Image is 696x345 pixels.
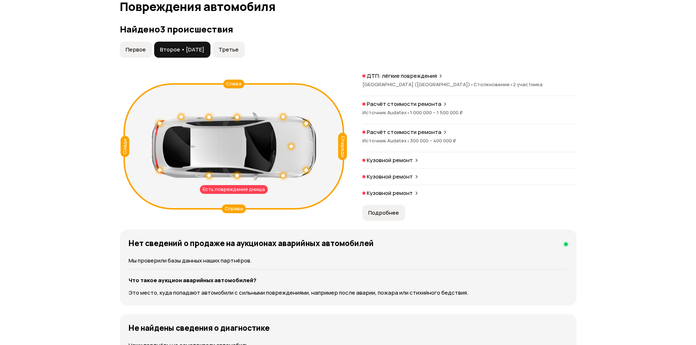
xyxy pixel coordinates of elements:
span: Третье [218,46,239,53]
div: Справа [222,204,246,213]
strong: Что такое аукцион аварийных автомобилей? [129,276,256,284]
div: Слева [223,80,244,88]
p: Расчёт стоимости ремонта [367,100,441,108]
p: Кузовной ремонт [367,157,413,164]
span: Подробнее [368,209,399,216]
span: • [510,81,513,88]
p: Расчёт стоимости ремонта [367,129,441,136]
span: Второе • [DATE] [160,46,204,53]
h3: Найдено 3 происшествия [120,24,577,34]
p: Кузовной ремонт [367,189,413,197]
p: ДТП: лёгкие повреждения [367,72,437,80]
div: Есть повреждения днища [200,185,268,194]
span: 300 000 – 400 000 ₽ [410,137,456,144]
span: 2 участника [513,81,543,88]
button: Третье [213,42,245,58]
p: Кузовной ремонт [367,173,413,180]
div: Сзади [121,136,129,157]
p: Мы проверили базы данных наших партнёров. [129,257,568,265]
span: • [407,109,410,116]
span: [GEOGRAPHIC_DATA] ([GEOGRAPHIC_DATA]) [362,81,473,88]
button: Подробнее [362,205,405,221]
span: Источник Audatex [362,137,410,144]
div: Спереди [338,133,347,160]
span: • [407,137,410,144]
span: • [470,81,473,88]
span: Первое [126,46,146,53]
button: Второе • [DATE] [154,42,210,58]
h4: Не найдены сведения о диагностике [129,323,270,333]
span: Столкновение [473,81,513,88]
span: 1 000 000 – 1 500 000 ₽ [410,109,463,116]
button: Первое [120,42,152,58]
h4: Нет сведений о продаже на аукционах аварийных автомобилей [129,238,374,248]
p: Это место, куда попадают автомобили с сильными повреждениями, например после аварии, пожара или с... [129,289,568,297]
span: Источник Audatex [362,109,410,116]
